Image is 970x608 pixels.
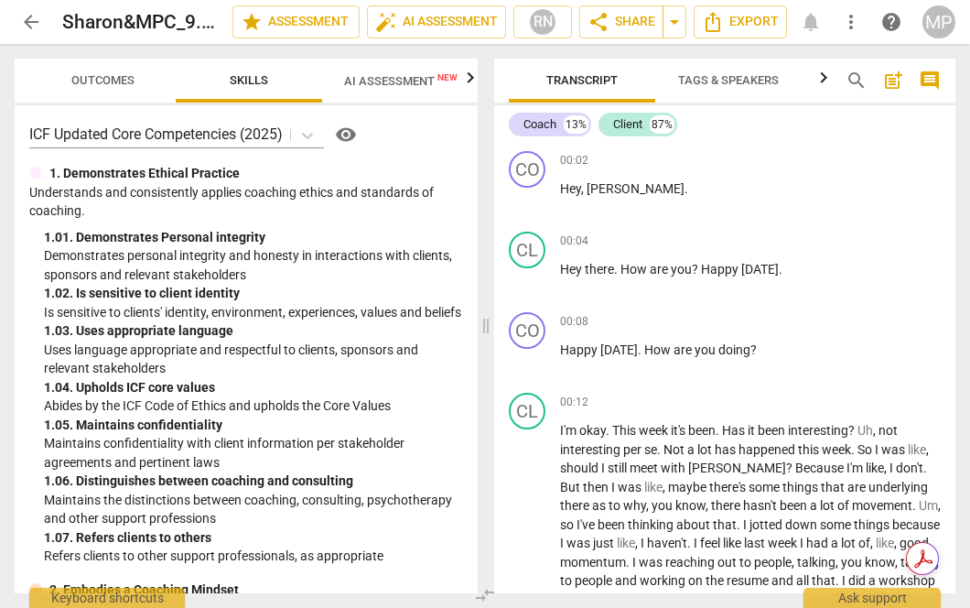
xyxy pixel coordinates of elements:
button: Assessment [232,5,360,38]
span: you [671,262,692,277]
div: 1. 07. Refers clients to others [44,528,463,548]
span: . [638,342,644,357]
span: I'm [846,461,866,475]
span: momentum [560,555,626,570]
span: Happy [560,342,600,357]
p: Understands and consistently applies coaching ethics and standards of coaching. [29,183,463,221]
div: 1. 06. Distinguishes between coaching and consulting [44,472,463,491]
span: [PERSON_NAME] [587,181,684,196]
span: it [748,423,758,438]
div: 87% [650,115,674,134]
span: workshop [878,573,935,588]
span: to [739,555,754,570]
div: Change speaker [509,312,545,349]
button: Share [579,5,663,38]
span: down [785,517,820,532]
span: , [884,461,889,475]
span: then [583,480,611,494]
span: been [688,423,716,438]
span: not [878,423,898,438]
button: AI Assessment [367,5,506,38]
p: Demonstrates personal integrity and honesty in interactions with clients, sponsors and relevant s... [44,246,463,284]
span: it's [671,423,688,438]
span: , [894,536,900,550]
span: jotted [749,517,785,532]
p: 1. Demonstrates Ethical Practice [49,164,240,183]
span: . [912,498,919,513]
span: 00:08 [560,314,588,330]
span: was [639,555,665,570]
span: How [620,262,650,277]
span: . [716,423,722,438]
span: I [632,555,639,570]
span: don't [896,461,923,475]
span: I'm [560,423,579,438]
span: , [792,555,797,570]
span: . [614,262,620,277]
span: why [623,498,646,513]
span: haven't [647,536,687,550]
h2: Sharon&MPC_9.19 [62,11,218,34]
span: Transcript [546,73,618,87]
div: Client [613,115,642,134]
span: people [575,573,615,588]
span: there's [709,480,749,494]
span: star [241,11,263,33]
span: week [639,423,671,438]
span: was [881,442,908,457]
button: Search [842,66,871,95]
span: , [835,555,841,570]
div: RN [529,8,556,36]
span: that [713,517,737,532]
div: Change speaker [509,393,545,429]
span: I [842,573,848,588]
span: last [744,536,768,550]
span: so [560,517,577,532]
span: auto_fix_high [375,11,397,33]
span: maybe [668,480,709,494]
span: week [648,592,680,607]
span: , [895,555,900,570]
span: are [674,342,695,357]
div: 1. 01. Demonstrates Personal integrity [44,228,463,247]
span: was [566,536,593,550]
span: week [584,592,613,607]
div: Keyboard shortcuts [29,588,185,608]
span: visibility [335,124,357,146]
span: some [820,517,854,532]
span: Not [663,442,687,457]
span: I [611,480,618,494]
p: ICF Updated Core Competencies (2025) [29,124,283,145]
span: things [854,517,892,532]
p: Refers clients to other support professionals, as appropriate [44,547,463,566]
span: arrow_back [20,11,42,33]
span: been [758,423,788,438]
button: RN [513,5,572,38]
div: 1. 05. Maintains confidentiality [44,416,463,435]
span: I [694,536,700,550]
span: the [706,573,727,588]
span: interesting [560,442,623,457]
span: are [650,262,671,277]
p: 2. Embodies a Coaching Mindset [49,581,239,600]
span: know [675,498,706,513]
span: ? [848,423,857,438]
span: . [626,555,632,570]
span: [PERSON_NAME] [688,461,786,475]
span: , [926,442,929,457]
span: things [782,480,821,494]
span: Assessment [241,11,351,33]
span: . [606,423,612,438]
span: thinking [628,517,676,532]
span: week [768,536,800,550]
span: you [695,342,718,357]
span: help [880,11,902,33]
span: 00:12 [560,395,588,410]
span: . [613,592,620,607]
span: lot [820,498,837,513]
span: . [835,573,842,588]
span: did [848,573,868,588]
span: last [560,592,584,607]
span: of [858,536,870,550]
span: I [641,536,647,550]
